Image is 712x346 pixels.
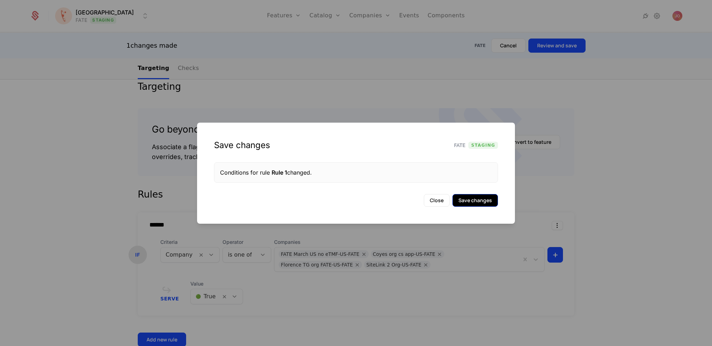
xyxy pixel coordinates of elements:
span: Rule 1 [272,169,287,176]
span: Staging [468,142,498,149]
div: Conditions for rule changed. [220,168,492,177]
button: Close [424,194,450,207]
span: FATE [454,142,466,149]
button: Save changes [452,194,498,207]
div: Save changes [214,140,270,151]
